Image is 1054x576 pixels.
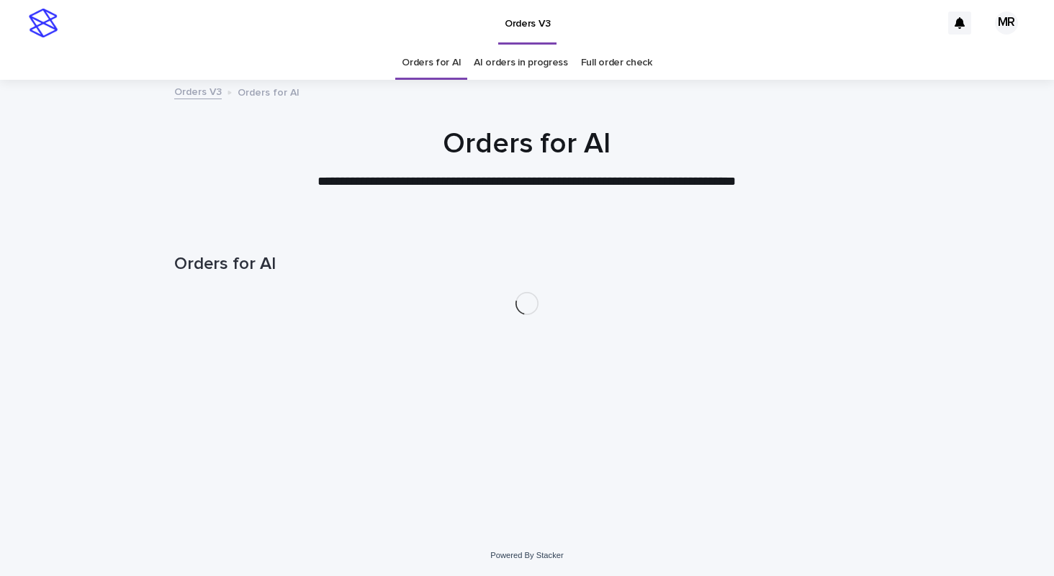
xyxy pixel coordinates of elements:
a: Powered By Stacker [490,551,563,559]
a: Orders V3 [174,83,222,99]
a: AI orders in progress [474,46,568,80]
img: stacker-logo-s-only.png [29,9,58,37]
h1: Orders for AI [174,127,880,161]
div: MR [995,12,1018,35]
a: Orders for AI [402,46,461,80]
h1: Orders for AI [174,254,880,275]
p: Orders for AI [238,83,299,99]
a: Full order check [581,46,652,80]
